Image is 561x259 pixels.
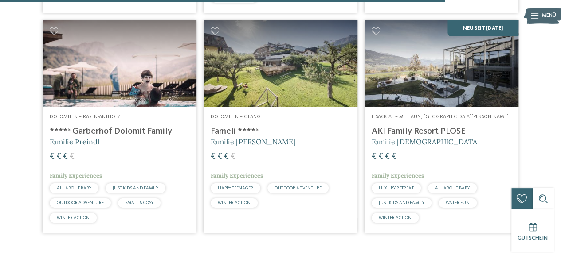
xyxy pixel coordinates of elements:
[231,152,235,161] span: €
[511,209,554,252] a: Gutschein
[50,172,102,179] span: Family Experiences
[57,216,90,220] span: WINTER ACTION
[218,201,251,205] span: WINTER ACTION
[211,152,216,161] span: €
[379,186,414,190] span: LUXURY RETREAT
[57,186,91,190] span: ALL ABOUT BABY
[43,20,196,107] img: Familienhotels gesucht? Hier findet ihr die besten!
[224,152,229,161] span: €
[385,152,390,161] span: €
[50,137,99,146] span: Familie Preindl
[50,152,55,161] span: €
[365,20,518,107] img: Familienhotels gesucht? Hier findet ihr die besten!
[365,20,518,233] a: Familienhotels gesucht? Hier findet ihr die besten! NEU seit [DATE] Eisacktal – Mellaun, [GEOGRAP...
[372,152,377,161] span: €
[379,216,412,220] span: WINTER ACTION
[446,201,470,205] span: WATER FUN
[372,114,509,120] span: Eisacktal – Mellaun, [GEOGRAPHIC_DATA][PERSON_NAME]
[56,152,61,161] span: €
[63,152,68,161] span: €
[218,186,253,190] span: HAPPY TEENAGER
[211,137,296,146] span: Familie [PERSON_NAME]
[275,186,322,190] span: OUTDOOR ADVENTURE
[50,126,189,137] h4: ****ˢ Garberhof Dolomit Family
[372,172,424,179] span: Family Experiences
[125,201,153,205] span: SMALL & COSY
[379,201,424,205] span: JUST KIDS AND FAMILY
[211,114,261,120] span: Dolomiten – Olang
[57,201,104,205] span: OUTDOOR ADVENTURE
[518,235,548,241] span: Gutschein
[392,152,396,161] span: €
[70,152,75,161] span: €
[211,172,263,179] span: Family Experiences
[204,20,357,107] img: Familienhotels gesucht? Hier findet ihr die besten!
[113,186,158,190] span: JUST KIDS AND FAMILY
[43,20,196,233] a: Familienhotels gesucht? Hier findet ihr die besten! Dolomiten – Rasen-Antholz ****ˢ Garberhof Dol...
[372,137,480,146] span: Familie [DEMOGRAPHIC_DATA]
[372,126,511,137] h4: AKI Family Resort PLOSE
[378,152,383,161] span: €
[204,20,357,233] a: Familienhotels gesucht? Hier findet ihr die besten! Dolomiten – Olang Fameli ****ˢ Familie [PERSO...
[435,186,470,190] span: ALL ABOUT BABY
[50,114,121,120] span: Dolomiten – Rasen-Antholz
[217,152,222,161] span: €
